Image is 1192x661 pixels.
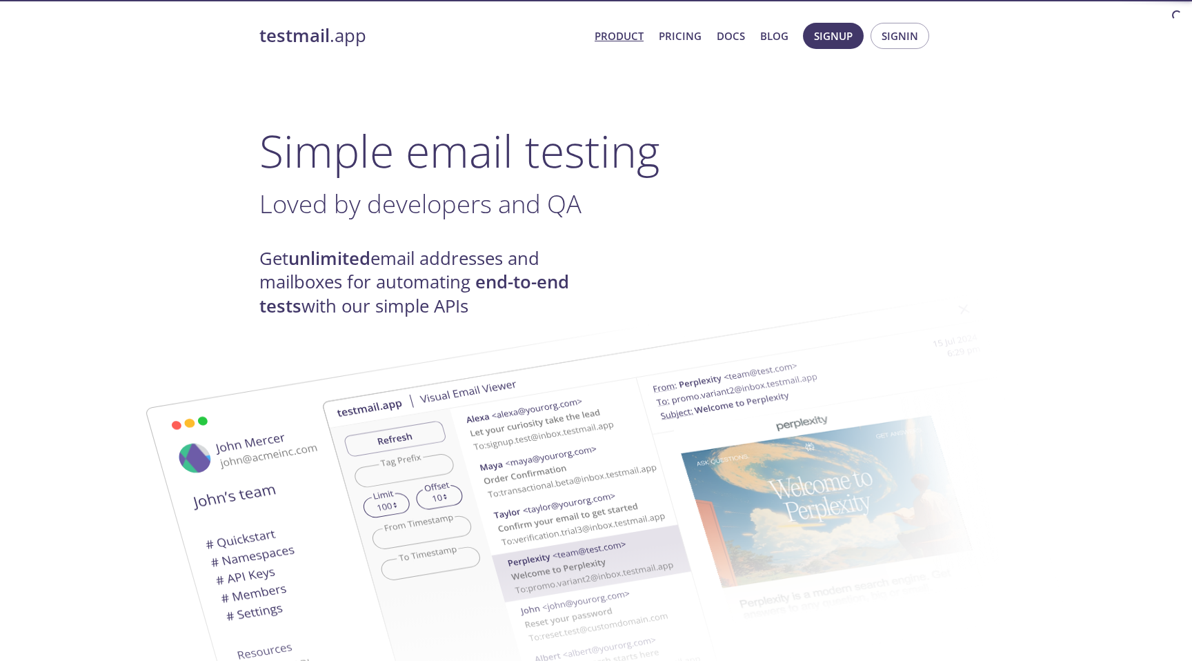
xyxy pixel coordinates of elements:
[259,124,933,177] h1: Simple email testing
[259,186,582,221] span: Loved by developers and QA
[659,27,702,45] a: Pricing
[814,27,853,45] span: Signup
[717,27,745,45] a: Docs
[259,23,330,48] strong: testmail
[288,246,370,270] strong: unlimited
[259,24,584,48] a: testmail.app
[259,270,569,317] strong: end-to-end tests
[871,23,929,49] button: Signin
[882,27,918,45] span: Signin
[760,27,788,45] a: Blog
[803,23,864,49] button: Signup
[595,27,644,45] a: Product
[259,247,596,318] h4: Get email addresses and mailboxes for automating with our simple APIs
